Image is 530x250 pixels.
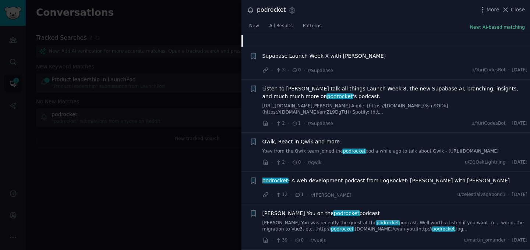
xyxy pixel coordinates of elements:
[262,148,528,155] a: Yoav from the Qwik team joined thepodrocketpod a while ago to talk about Qwik - [URL][DOMAIN_NAME]
[249,23,259,29] span: New
[300,20,324,35] a: Patterns
[271,67,273,74] span: ·
[308,121,333,126] span: r/Supabase
[262,210,380,217] a: [PERSON_NAME] You on thepodrocketpodcast
[432,226,456,232] span: podrocket
[275,120,285,127] span: 2
[271,119,273,127] span: ·
[262,52,386,60] a: Supabase Launch Week X with [PERSON_NAME]
[275,67,285,74] span: 3
[470,24,525,31] button: New: AI-based matching
[271,158,273,166] span: ·
[275,237,287,244] span: 39
[257,6,286,15] div: podrocket
[262,178,289,183] span: podrocket
[304,158,305,166] span: ·
[262,103,528,116] a: ​ [URL][DOMAIN_NAME][PERSON_NAME] Apple: [https://[DOMAIN_NAME]/3sm9QDk](https://[DOMAIN_NAME]/em...
[508,120,510,127] span: ·
[508,237,510,244] span: ·
[262,85,528,100] a: Listen to [PERSON_NAME] talk all things Launch Week 8, the new Supabase AI, branching, insights, ...
[331,226,354,232] span: podrocket
[291,120,301,127] span: 1
[271,191,273,199] span: ·
[291,159,301,166] span: 0
[304,119,305,127] span: ·
[502,6,525,14] button: Close
[262,220,528,233] a: [PERSON_NAME] You was recently the guest at thepodrocketpodcast. Well worth a listen if you want ...
[508,192,510,198] span: ·
[308,68,333,73] span: r/Supabase
[267,20,295,35] a: All Results
[271,236,273,244] span: ·
[333,210,360,216] span: podrocket
[311,238,326,243] span: r/vuejs
[487,6,499,14] span: More
[262,177,510,185] span: - A web development podcast from LogRocket: [PERSON_NAME] with [PERSON_NAME]
[311,193,351,198] span: r/[PERSON_NAME]
[512,159,527,166] span: [DATE]
[306,236,308,244] span: ·
[287,158,289,166] span: ·
[303,23,321,29] span: Patterns
[262,138,340,146] a: Qwik, React in Qwik and more
[511,6,525,14] span: Close
[508,159,510,166] span: ·
[479,6,499,14] button: More
[464,237,506,244] span: u/martin_omander
[342,149,366,154] span: podrocket
[304,67,305,74] span: ·
[306,191,308,199] span: ·
[291,67,301,74] span: 0
[512,120,527,127] span: [DATE]
[275,159,285,166] span: 2
[269,23,293,29] span: All Results
[247,20,262,35] a: New
[471,120,506,127] span: u/YuriCodesBot
[471,67,506,74] span: u/YuriCodesBot
[508,67,510,74] span: ·
[287,67,289,74] span: ·
[262,177,510,185] a: podrocket- A web development podcast from LogRocket: [PERSON_NAME] with [PERSON_NAME]
[512,237,527,244] span: [DATE]
[457,192,505,198] span: u/celestialvagabond1
[290,236,292,244] span: ·
[512,192,527,198] span: [DATE]
[262,210,380,217] span: [PERSON_NAME] You on the podcast
[465,159,506,166] span: u/D1OakLightning
[287,119,289,127] span: ·
[294,192,304,198] span: 1
[308,160,321,165] span: r/qwik
[294,237,304,244] span: 0
[275,192,287,198] span: 12
[326,93,353,99] span: podrocket
[376,220,400,225] span: podrocket
[290,191,292,199] span: ·
[512,67,527,74] span: [DATE]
